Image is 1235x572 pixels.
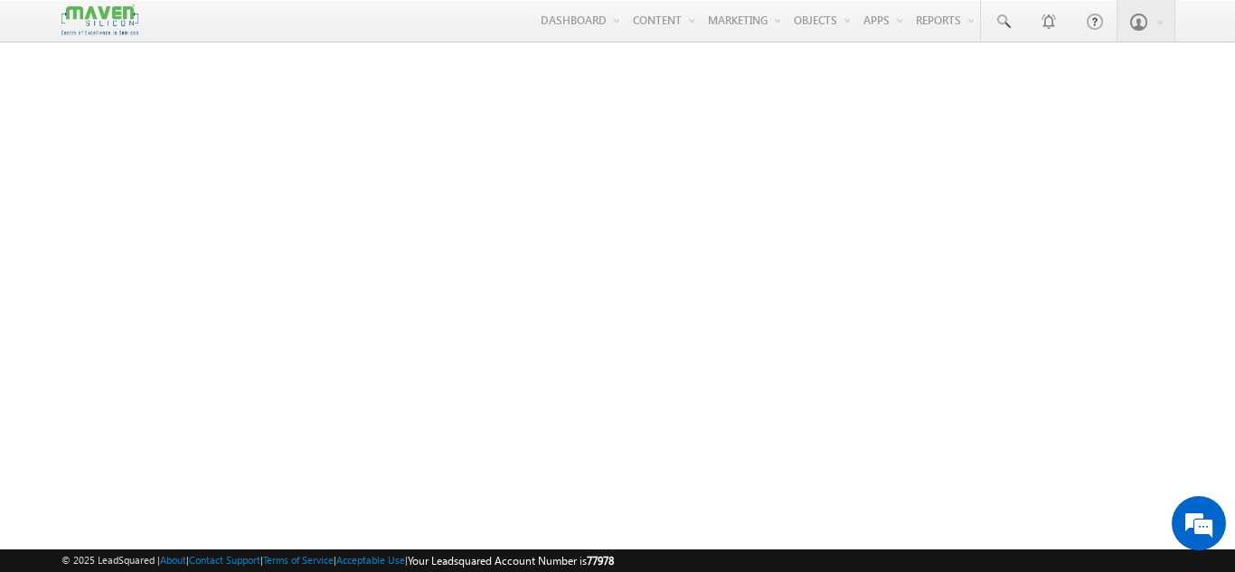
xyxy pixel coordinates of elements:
a: Contact Support [189,554,260,566]
a: About [160,554,186,566]
span: 77978 [587,554,614,567]
a: Acceptable Use [336,554,405,566]
img: Custom Logo [61,5,137,36]
span: © 2025 LeadSquared | | | | | [61,552,614,569]
span: Your Leadsquared Account Number is [408,554,614,567]
a: Terms of Service [263,554,334,566]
